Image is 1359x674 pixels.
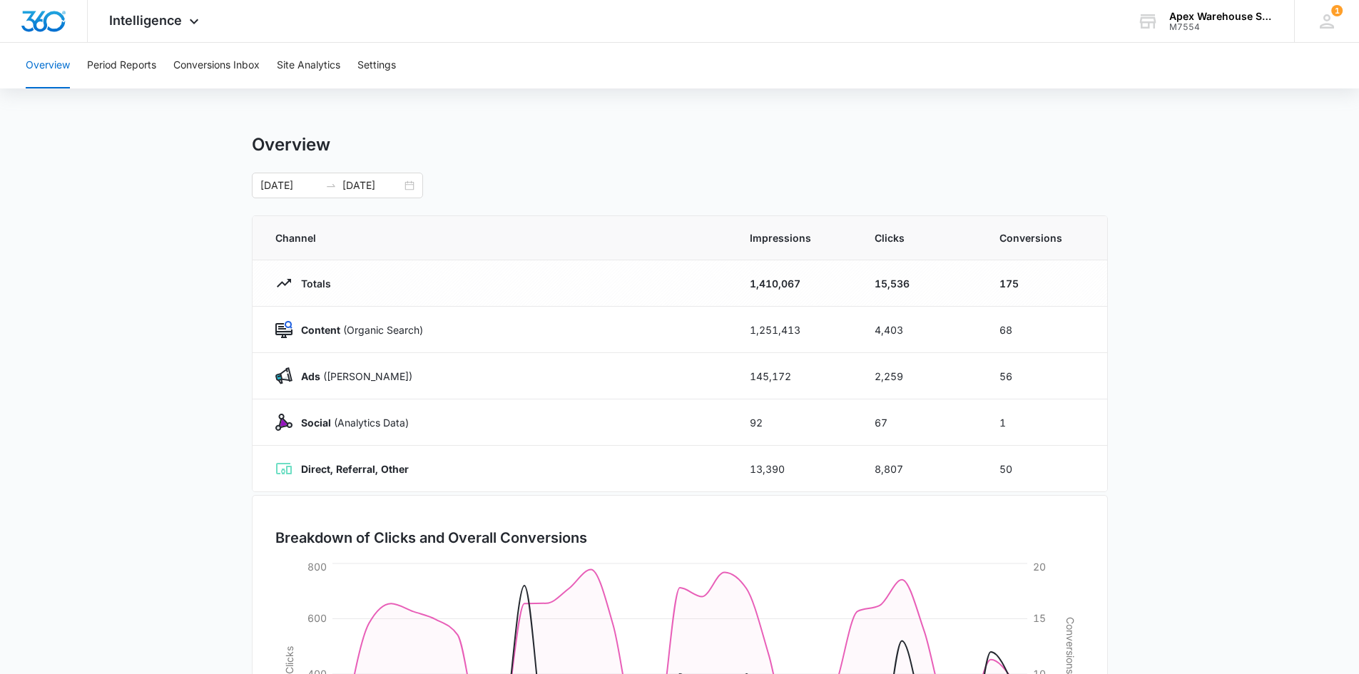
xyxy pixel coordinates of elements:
tspan: 20 [1033,561,1046,573]
td: 1,251,413 [733,307,857,353]
div: notifications count [1331,5,1343,16]
input: Start date [260,178,320,193]
strong: Content [301,324,340,336]
button: Overview [26,43,70,88]
span: Clicks [875,230,965,245]
button: Site Analytics [277,43,340,88]
td: 13,390 [733,446,857,492]
tspan: Clicks [283,646,295,674]
td: 4,403 [857,307,982,353]
button: Conversions Inbox [173,43,260,88]
td: 15,536 [857,260,982,307]
td: 92 [733,399,857,446]
input: End date [342,178,402,193]
td: 56 [982,353,1107,399]
p: (Organic Search) [292,322,423,337]
td: 175 [982,260,1107,307]
tspan: Conversions [1064,617,1076,674]
tspan: 800 [307,561,327,573]
span: swap-right [325,180,337,191]
span: Conversions [999,230,1084,245]
span: 1 [1331,5,1343,16]
strong: Ads [301,370,320,382]
td: 50 [982,446,1107,492]
img: Ads [275,367,292,384]
span: Channel [275,230,716,245]
p: ([PERSON_NAME]) [292,369,412,384]
td: 145,172 [733,353,857,399]
img: Content [275,321,292,338]
td: 1,410,067 [733,260,857,307]
div: account name [1169,11,1273,22]
h1: Overview [252,134,330,155]
td: 67 [857,399,982,446]
span: Intelligence [109,13,182,28]
button: Settings [357,43,396,88]
img: Social [275,414,292,431]
p: (Analytics Data) [292,415,409,430]
td: 1 [982,399,1107,446]
strong: Direct, Referral, Other [301,463,409,475]
td: 68 [982,307,1107,353]
td: 8,807 [857,446,982,492]
p: Totals [292,276,331,291]
span: to [325,180,337,191]
div: account id [1169,22,1273,32]
h3: Breakdown of Clicks and Overall Conversions [275,527,587,548]
strong: Social [301,417,331,429]
td: 2,259 [857,353,982,399]
tspan: 600 [307,612,327,624]
span: Impressions [750,230,840,245]
tspan: 15 [1033,612,1046,624]
button: Period Reports [87,43,156,88]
